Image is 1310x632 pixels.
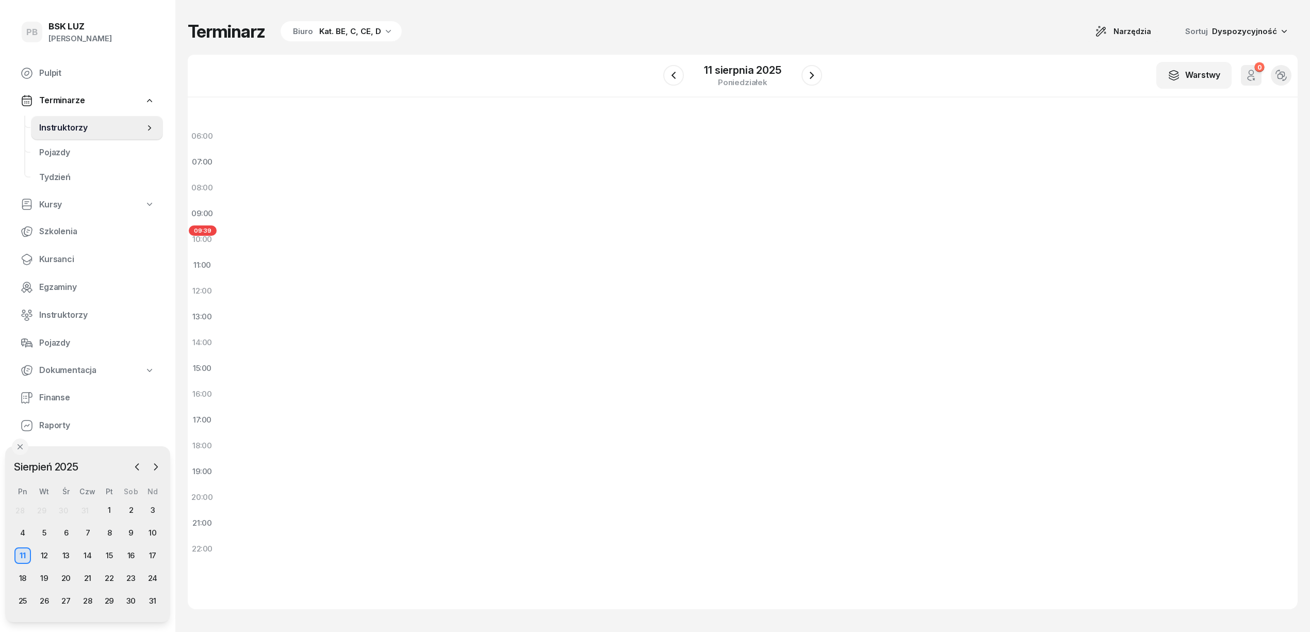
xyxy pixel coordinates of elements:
div: 25 [14,593,31,609]
div: 21:00 [188,510,217,536]
span: Finanse [39,391,155,404]
div: 20 [58,570,74,587]
span: Kursy [39,198,62,212]
div: Nd [142,487,163,496]
span: 09:39 [189,225,217,236]
div: 31 [81,506,89,515]
div: 16 [123,547,139,564]
div: 20:00 [188,484,217,510]
div: 29 [101,593,118,609]
h1: Terminarz [188,22,265,41]
div: 07:00 [188,149,217,175]
a: Finanse [12,385,163,410]
div: 17 [144,547,161,564]
span: Szkolenia [39,225,155,238]
a: Ustawienia [12,441,163,466]
a: Tydzień [31,165,163,190]
div: 12 [36,547,53,564]
a: Terminarze [12,89,163,112]
div: 10 [144,525,161,541]
a: Dokumentacja [12,359,163,382]
div: 28 [79,593,96,609]
span: Dyspozycyjność [1212,26,1277,36]
span: Terminarze [39,94,85,107]
a: Pulpit [12,61,163,86]
div: Biuro [293,25,313,38]
span: Pojazdy [39,336,155,350]
span: Sortuj [1185,25,1210,38]
div: Pt [99,487,120,496]
div: 19 [36,570,53,587]
div: poniedziałek [704,78,781,86]
div: 30 [123,593,139,609]
div: 29 [37,506,46,515]
span: Instruktorzy [39,309,155,322]
span: Tydzień [39,171,155,184]
div: 8 [101,525,118,541]
div: 0 [1254,62,1264,72]
span: Pojazdy [39,146,155,159]
span: Pulpit [39,67,155,80]
button: Warstwy [1156,62,1232,89]
div: BSK LUZ [48,22,112,31]
a: Pojazdy [12,331,163,355]
div: 30 [59,506,68,515]
div: 13:00 [188,304,217,330]
div: 14:00 [188,330,217,355]
div: 10:00 [188,226,217,252]
div: 1 [101,502,118,518]
div: Pn [12,487,34,496]
a: Kursanci [12,247,163,272]
span: Egzaminy [39,281,155,294]
a: Instruktorzy [12,303,163,328]
button: Narzędzia [1086,21,1160,42]
span: Instruktorzy [39,121,144,135]
div: 28 [15,506,25,515]
div: Sob [120,487,142,496]
a: Egzaminy [12,275,163,300]
div: 11:00 [188,252,217,278]
div: Wt [34,487,55,496]
span: PB [26,28,38,37]
div: 12:00 [188,278,217,304]
div: Śr [55,487,77,496]
div: 17:00 [188,407,217,433]
div: 27 [58,593,74,609]
div: 31 [144,593,161,609]
span: Dokumentacja [39,364,96,377]
a: Raporty [12,413,163,438]
div: 11 sierpnia 2025 [704,65,781,75]
span: Sierpień 2025 [10,459,83,475]
div: 09:00 [188,201,217,226]
div: 15:00 [188,355,217,381]
div: 3 [144,502,161,518]
div: 24 [144,570,161,587]
button: Sortuj Dyspozycyjność [1173,21,1298,42]
div: 9 [123,525,139,541]
div: 18:00 [188,433,217,459]
div: 26 [36,593,53,609]
span: Raporty [39,419,155,432]
a: Pojazdy [31,140,163,165]
div: [PERSON_NAME] [48,32,112,45]
div: Warstwy [1168,69,1220,82]
div: 7 [79,525,96,541]
div: 15 [101,547,118,564]
div: Czw [77,487,99,496]
a: Instruktorzy [31,116,163,140]
div: 6 [58,525,74,541]
div: 22:00 [188,536,217,562]
div: 11 [14,547,31,564]
div: 14 [79,547,96,564]
div: Kat. BE, C, CE, D [319,25,381,38]
span: Kursanci [39,253,155,266]
div: 16:00 [188,381,217,407]
div: 06:00 [188,123,217,149]
div: 18 [14,570,31,587]
a: Szkolenia [12,219,163,244]
div: 23 [123,570,139,587]
a: Kursy [12,193,163,217]
div: 13 [58,547,74,564]
div: 22 [101,570,118,587]
div: 19:00 [188,459,217,484]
